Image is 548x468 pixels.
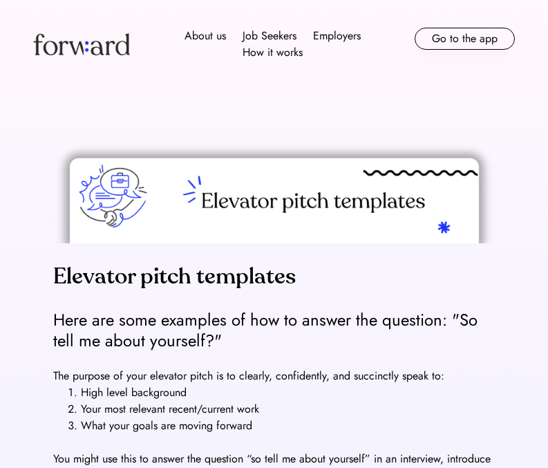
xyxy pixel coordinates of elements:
[81,384,187,400] span: High level background
[81,418,252,433] span: What your goals are moving forward
[53,368,444,384] span: The purpose of your elevator pitch is to clearly, confidently, and succinctly speak to:
[53,144,495,243] img: title%20here%20%284%29.png
[313,28,361,44] div: Employers
[243,44,303,61] div: How it works
[243,28,296,44] div: Job Seekers
[53,310,495,351] div: Here are some examples of how to answer the question: "So tell me about yourself?"
[415,28,515,50] button: Go to the app
[53,260,296,293] div: Elevator pitch templates
[81,401,259,417] span: Your most relevant recent/current work
[185,28,226,44] div: About us
[33,33,130,55] img: Forward logo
